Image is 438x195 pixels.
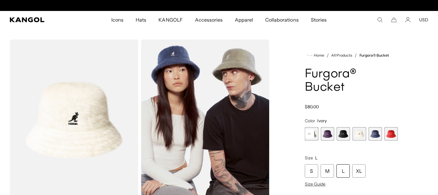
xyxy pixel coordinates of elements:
label: Deep Plum [321,127,334,141]
a: Icons [105,11,130,29]
span: Collaborations [265,11,298,29]
button: Cart [391,17,397,23]
nav: breadcrumbs [305,52,398,59]
div: 5 of 10 [305,127,318,141]
label: Black [337,127,350,141]
a: Collaborations [259,11,304,29]
div: 10 of 10 [384,127,398,141]
a: Stories [305,11,333,29]
a: Hats [130,11,152,29]
div: XL [352,164,366,178]
span: L [315,155,318,161]
h1: Furgora® Bucket [305,68,398,94]
a: Kangol [10,17,73,22]
div: Announcement [156,3,282,8]
span: Hats [136,11,146,29]
span: Accessories [195,11,223,29]
div: L [336,164,350,178]
label: Scarlet [384,127,398,141]
slideshow-component: Announcement bar [156,3,282,8]
span: Stories [311,11,327,29]
summary: Search here [377,17,383,23]
span: KANGOLF [158,11,182,29]
span: Size [305,155,313,161]
label: Ivory [353,127,366,141]
a: KANGOLF [152,11,189,29]
span: Home [313,53,324,57]
span: Ivory [317,118,327,124]
div: 6 of 10 [321,127,334,141]
a: Account [405,17,411,23]
div: 7 of 10 [337,127,350,141]
a: Home [307,53,324,58]
label: Warm Grey [305,127,318,141]
span: Icons [111,11,123,29]
div: 8 of 10 [353,127,366,141]
span: Color [305,118,315,124]
li: / [324,52,329,59]
span: Apparel [235,11,253,29]
li: / [352,52,357,59]
span: Size Guide [305,181,325,187]
div: 1 of 2 [156,3,282,8]
label: Navy [368,127,382,141]
a: Apparel [229,11,259,29]
div: 9 of 10 [368,127,382,141]
div: S [305,164,318,178]
a: Furgora® Bucket [360,53,389,57]
span: $80.00 [305,104,319,110]
div: M [321,164,334,178]
button: USD [419,17,428,23]
a: All Products [331,53,352,57]
a: Accessories [189,11,229,29]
